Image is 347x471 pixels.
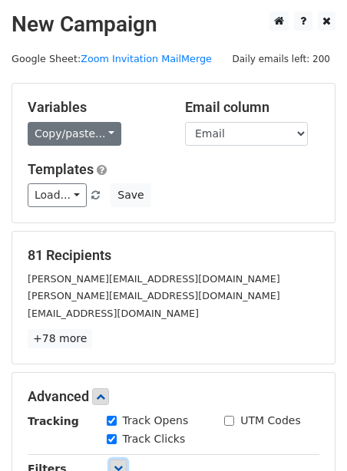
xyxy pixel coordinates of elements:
a: Templates [28,161,94,177]
h2: New Campaign [12,12,335,38]
small: [EMAIL_ADDRESS][DOMAIN_NAME] [28,308,199,319]
label: Track Clicks [123,431,186,447]
a: Copy/paste... [28,122,121,146]
a: +78 more [28,329,92,348]
h5: Variables [28,99,162,116]
a: Zoom Invitation MailMerge [81,53,212,64]
strong: Tracking [28,415,79,427]
a: Daily emails left: 200 [226,53,335,64]
iframe: Chat Widget [270,397,347,471]
label: Track Opens [123,413,189,429]
small: [PERSON_NAME][EMAIL_ADDRESS][DOMAIN_NAME] [28,273,280,285]
span: Daily emails left: 200 [226,51,335,68]
button: Save [111,183,150,207]
label: UTM Codes [240,413,300,429]
small: [PERSON_NAME][EMAIL_ADDRESS][DOMAIN_NAME] [28,290,280,301]
small: Google Sheet: [12,53,212,64]
h5: Advanced [28,388,319,405]
h5: Email column [185,99,319,116]
h5: 81 Recipients [28,247,319,264]
a: Load... [28,183,87,207]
